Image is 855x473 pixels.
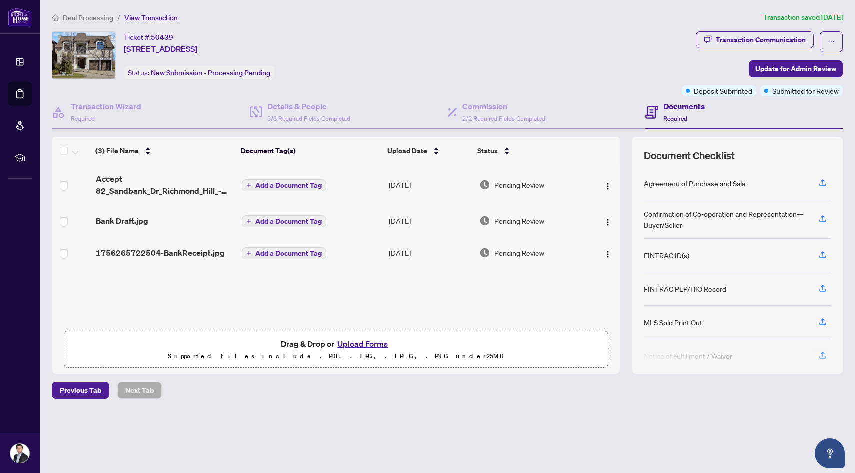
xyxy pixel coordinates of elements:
img: Logo [604,182,612,190]
span: Deposit Submitted [694,85,752,96]
button: Transaction Communication [696,31,814,48]
span: Bank Draft.jpg [96,215,148,227]
span: View Transaction [124,13,178,22]
img: Document Status [479,215,490,226]
td: [DATE] [385,165,475,205]
button: Add a Document Tag [242,247,326,259]
article: Transaction saved [DATE] [763,12,843,23]
th: Document Tag(s) [237,137,383,165]
span: Upload Date [387,145,427,156]
th: Status [473,137,586,165]
img: Profile Icon [10,444,29,463]
span: 50439 [151,33,173,42]
button: Update for Admin Review [749,60,843,77]
button: Open asap [815,438,845,468]
button: Add a Document Tag [242,179,326,192]
div: FINTRAC PEP/HIO Record [644,283,726,294]
li: / [117,12,120,23]
button: Previous Tab [52,382,109,399]
button: Logo [600,245,616,261]
img: Logo [604,218,612,226]
span: 1756265722504-BankReceipt.jpg [96,247,225,259]
span: Status [477,145,498,156]
span: plus [246,183,251,188]
button: Next Tab [117,382,162,399]
span: Document Checklist [644,149,735,163]
div: FINTRAC ID(s) [644,250,689,261]
div: Confirmation of Co-operation and Representation—Buyer/Seller [644,208,807,230]
div: Status: [124,66,274,79]
span: ellipsis [828,38,835,45]
img: Document Status [479,179,490,190]
button: Add a Document Tag [242,215,326,228]
span: Required [71,115,95,122]
th: Upload Date [383,137,473,165]
button: Logo [600,213,616,229]
span: Add a Document Tag [255,182,322,189]
button: Logo [600,177,616,193]
img: Document Status [479,247,490,258]
span: New Submission - Processing Pending [151,68,270,77]
div: Transaction Communication [716,32,806,48]
span: Pending Review [494,247,544,258]
p: Supported files include .PDF, .JPG, .JPEG, .PNG under 25 MB [70,350,601,362]
span: Drag & Drop orUpload FormsSupported files include .PDF, .JPG, .JPEG, .PNG under25MB [64,331,607,368]
div: Ticket #: [124,31,173,43]
div: MLS Sold Print Out [644,317,702,328]
h4: Commission [462,100,545,112]
span: plus [246,219,251,224]
button: Add a Document Tag [242,247,326,260]
h4: Details & People [267,100,350,112]
span: [STREET_ADDRESS] [124,43,197,55]
h4: Transaction Wizard [71,100,141,112]
span: Accept 82_Sandbank_Dr_Richmond_Hill_-_Buyer_Final.pdf [96,173,234,197]
button: Add a Document Tag [242,179,326,191]
span: Previous Tab [60,382,101,398]
span: Pending Review [494,215,544,226]
th: (3) File Name [91,137,237,165]
span: 3/3 Required Fields Completed [267,115,350,122]
span: plus [246,251,251,256]
span: Submitted for Review [772,85,839,96]
button: Add a Document Tag [242,215,326,227]
td: [DATE] [385,205,475,237]
img: Logo [604,250,612,258]
img: IMG-N12300986_1.jpg [52,32,115,79]
td: [DATE] [385,237,475,269]
span: home [52,14,59,21]
span: Required [663,115,687,122]
span: Drag & Drop or [281,337,391,350]
div: Agreement of Purchase and Sale [644,178,746,189]
span: Add a Document Tag [255,218,322,225]
span: Update for Admin Review [755,61,836,77]
span: Add a Document Tag [255,250,322,257]
span: (3) File Name [95,145,139,156]
span: 2/2 Required Fields Completed [462,115,545,122]
span: Pending Review [494,179,544,190]
h4: Documents [663,100,705,112]
span: Deal Processing [63,13,113,22]
img: logo [8,7,32,26]
button: Upload Forms [334,337,391,350]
